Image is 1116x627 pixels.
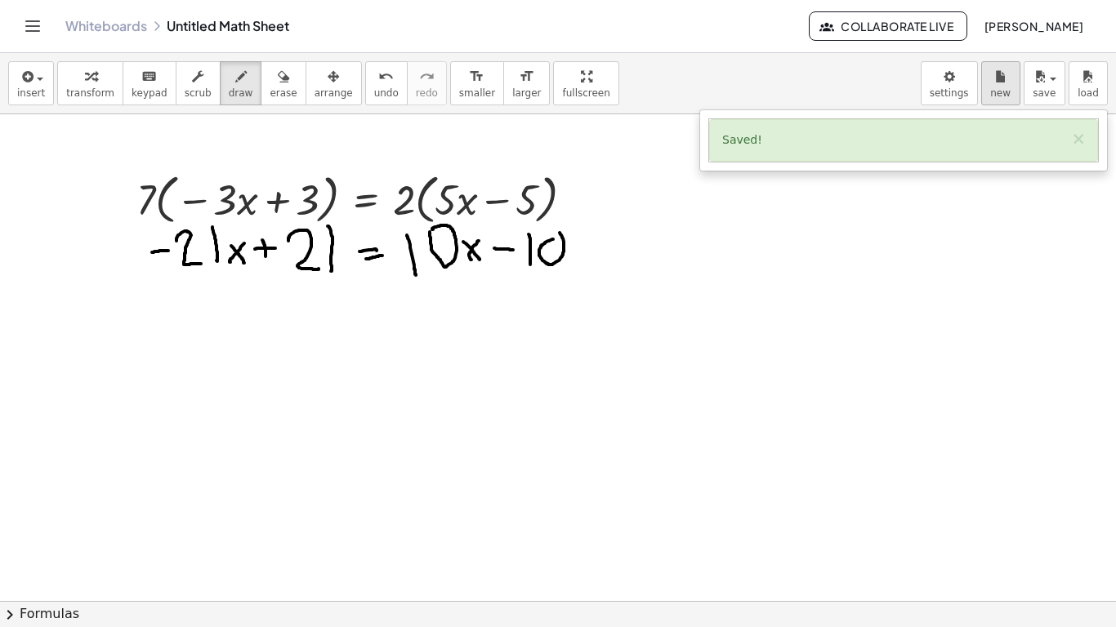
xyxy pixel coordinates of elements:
[450,61,504,105] button: format_sizesmaller
[459,87,495,99] span: smaller
[17,87,45,99] span: insert
[57,61,123,105] button: transform
[123,61,176,105] button: keyboardkeypad
[469,67,484,87] i: format_size
[921,61,978,105] button: settings
[981,61,1020,105] button: new
[20,13,46,39] button: Toggle navigation
[416,87,438,99] span: redo
[220,61,262,105] button: draw
[1024,61,1065,105] button: save
[176,61,221,105] button: scrub
[261,61,306,105] button: erase
[519,67,534,87] i: format_size
[365,61,408,105] button: undoundo
[270,87,297,99] span: erase
[503,61,550,105] button: format_sizelarger
[990,87,1011,99] span: new
[1078,87,1099,99] span: load
[185,87,212,99] span: scrub
[378,67,394,87] i: undo
[553,61,618,105] button: fullscreen
[1033,87,1056,99] span: save
[65,18,147,34] a: Whiteboards
[306,61,362,105] button: arrange
[930,87,969,99] span: settings
[562,87,609,99] span: fullscreen
[512,87,541,99] span: larger
[419,67,435,87] i: redo
[823,19,953,33] span: Collaborate Live
[374,87,399,99] span: undo
[407,61,447,105] button: redoredo
[315,87,353,99] span: arrange
[141,67,157,87] i: keyboard
[8,61,54,105] button: insert
[709,119,1098,162] div: Saved!
[229,87,253,99] span: draw
[971,11,1096,41] button: [PERSON_NAME]
[984,19,1083,33] span: [PERSON_NAME]
[132,87,167,99] span: keypad
[66,87,114,99] span: transform
[809,11,967,41] button: Collaborate Live
[1069,61,1108,105] button: load
[1071,131,1086,148] button: ×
